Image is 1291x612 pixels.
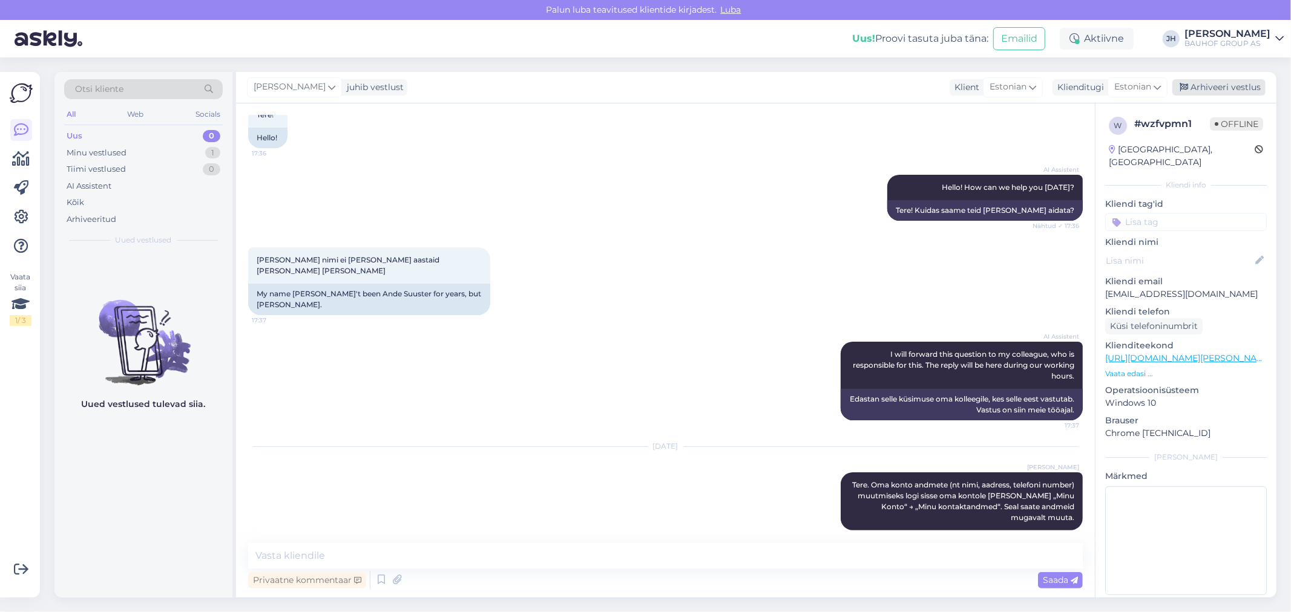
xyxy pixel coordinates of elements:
span: 17:36 [252,149,297,158]
p: Klienditeekond [1105,339,1267,352]
img: Askly Logo [10,82,33,105]
div: Kliendi info [1105,180,1267,190]
div: # wzfvpmn1 [1134,117,1210,131]
button: Emailid [993,27,1045,50]
img: No chats [54,278,232,387]
span: AI Assistent [1034,332,1079,341]
span: Tere. Oma konto andmete (nt nimi, aadress, telefoni number) muutmiseks logi sisse oma kontole [PE... [852,480,1076,522]
div: Arhiveeri vestlus [1172,79,1266,96]
div: 1 [205,147,220,159]
p: Kliendi telefon [1105,305,1267,318]
div: Tere! Kuidas saame teid [PERSON_NAME] aidata? [887,200,1083,221]
p: Brauser [1105,414,1267,427]
div: Küsi telefoninumbrit [1105,318,1203,334]
span: Estonian [1114,80,1151,94]
span: [PERSON_NAME] [1027,463,1079,472]
div: 0 [203,130,220,142]
span: 17:37 [252,316,297,325]
input: Lisa tag [1105,213,1267,231]
a: [URL][DOMAIN_NAME][PERSON_NAME] [1105,353,1272,363]
div: Uus [67,130,82,142]
span: [PERSON_NAME] [254,80,326,94]
div: Vaata siia [10,272,31,326]
div: All [64,106,78,122]
div: [PERSON_NAME] [1105,452,1267,463]
span: 9:01 [1034,531,1079,540]
div: AI Assistent [67,180,111,192]
div: Hello! [248,128,287,148]
p: Vaata edasi ... [1105,368,1267,379]
p: Operatsioonisüsteem [1105,384,1267,397]
span: Luba [717,4,745,15]
div: Klienditugi [1053,81,1104,94]
p: Kliendi tag'id [1105,198,1267,210]
span: Otsi kliente [75,83,123,96]
span: Estonian [990,80,1027,94]
p: [EMAIL_ADDRESS][DOMAIN_NAME] [1105,288,1267,301]
p: Chrome [TECHNICAL_ID] [1105,427,1267,440]
b: Uus! [852,33,875,44]
p: Uued vestlused tulevad siia. [82,398,206,411]
div: juhib vestlust [342,81,404,94]
span: [PERSON_NAME] nimi ei [PERSON_NAME] aastaid [PERSON_NAME] [PERSON_NAME] [257,255,441,275]
div: Kõik [67,197,84,209]
div: Arhiveeritud [67,213,116,226]
div: Privaatne kommentaar [248,572,366,588]
div: [GEOGRAPHIC_DATA], [GEOGRAPHIC_DATA] [1109,143,1255,169]
span: Nähtud ✓ 17:36 [1033,221,1079,230]
div: Web [125,106,146,122]
div: 1 / 3 [10,315,31,326]
div: Proovi tasuta juba täna: [852,31,988,46]
div: Edastan selle küsimuse oma kolleegile, kes selle eest vastutab. Vastus on siin meie tööajal. [841,389,1083,420]
p: Kliendi email [1105,275,1267,288]
div: [PERSON_NAME] [1184,29,1270,39]
div: Socials [193,106,223,122]
div: Tiimi vestlused [67,163,126,175]
div: My name [PERSON_NAME]'t been Ande Suuster for years, but [PERSON_NAME]. [248,284,490,315]
span: w [1114,121,1122,130]
div: BAUHOF GROUP AS [1184,39,1270,48]
input: Lisa nimi [1106,254,1253,267]
div: JH [1163,30,1180,47]
span: 17:37 [1034,421,1079,430]
div: [DATE] [248,441,1083,452]
span: Hello! How can we help you [DATE]? [942,183,1074,192]
a: [PERSON_NAME]BAUHOF GROUP AS [1184,29,1284,48]
span: AI Assistent [1034,165,1079,174]
p: Windows 10 [1105,397,1267,409]
div: Klient [950,81,979,94]
span: Uued vestlused [116,235,172,246]
span: Saada [1043,575,1078,585]
p: Kliendi nimi [1105,236,1267,249]
div: 0 [203,163,220,175]
span: I will forward this question to my colleague, who is responsible for this. The reply will be here... [853,350,1076,380]
div: Aktiivne [1060,28,1134,50]
span: Offline [1210,117,1263,131]
p: Märkmed [1105,470,1267,483]
div: Minu vestlused [67,147,126,159]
